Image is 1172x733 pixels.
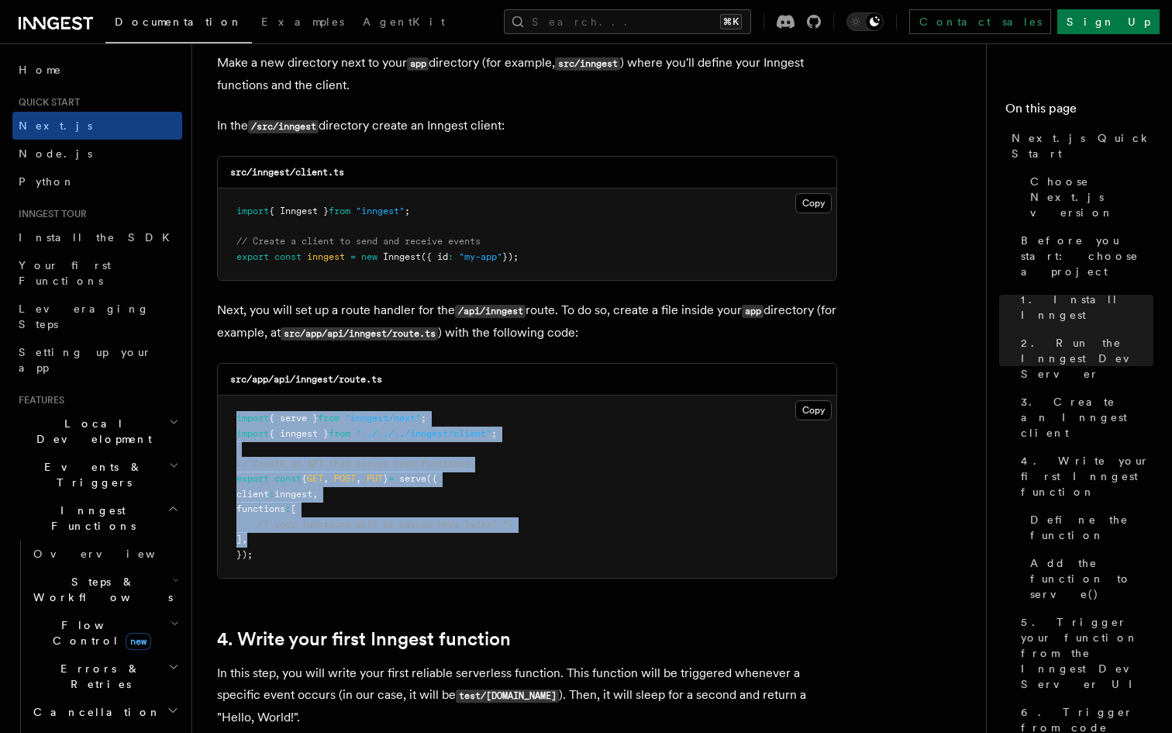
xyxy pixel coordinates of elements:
a: Choose Next.js version [1024,168,1153,226]
span: new [126,633,151,650]
span: 1. Install Inngest [1021,292,1153,323]
span: Next.js [19,119,92,132]
span: /* your functions will be passed here later! */ [258,519,513,530]
a: Leveraging Steps [12,295,182,338]
p: In this step, you will write your first reliable serverless function. This function will be trigg... [217,662,837,728]
a: Your first Functions [12,251,182,295]
a: 4. Write your first Inngest function [217,628,511,650]
span: serve [399,473,426,484]
span: Node.js [19,147,92,160]
span: Steps & Workflows [27,574,173,605]
a: Documentation [105,5,252,43]
code: /src/inngest [248,120,319,133]
span: Inngest Functions [12,503,167,534]
span: Examples [261,16,344,28]
button: Toggle dark mode [846,12,884,31]
a: 2. Run the Inngest Dev Server [1015,329,1153,388]
span: new [361,251,377,262]
span: Setting up your app [19,346,152,374]
a: 4. Write your first Inngest function [1015,447,1153,506]
span: 3. Create an Inngest client [1021,394,1153,441]
span: inngest [274,489,312,500]
span: 4. Write your first Inngest function [1021,453,1153,500]
span: }); [236,549,253,560]
span: ; [405,206,410,216]
p: Make a new directory next to your directory (for example, ) where you'll define your Inngest func... [217,52,837,96]
span: Next.js Quick Start [1012,130,1153,161]
code: /api/inngest [455,305,526,318]
span: ] [236,534,242,545]
span: POST [334,473,356,484]
code: src/inngest [555,57,620,71]
span: functions [236,503,285,514]
code: src/inngest/client.ts [230,167,344,178]
span: "inngest/next" [345,413,421,424]
code: test/[DOMAIN_NAME] [456,690,559,703]
span: GET [307,473,323,484]
button: Inngest Functions [12,496,182,540]
a: 1. Install Inngest [1015,285,1153,329]
span: Features [12,394,64,406]
span: , [242,534,247,545]
span: , [312,489,318,500]
span: Local Development [12,416,169,447]
span: 5. Trigger your function from the Inngest Dev Server UI [1021,614,1153,692]
span: , [356,473,361,484]
a: AgentKit [353,5,454,42]
span: : [448,251,453,262]
span: , [323,473,329,484]
span: Cancellation [27,704,161,720]
code: src/app/api/inngest/route.ts [230,374,382,385]
span: Define the function [1030,512,1153,543]
span: } [383,473,388,484]
span: Python [19,175,75,188]
span: export [236,473,269,484]
a: Before you start: choose a project [1015,226,1153,285]
a: Home [12,56,182,84]
a: 3. Create an Inngest client [1015,388,1153,447]
span: from [329,428,350,439]
span: ({ [426,473,437,484]
span: Overview [33,548,193,560]
span: Install the SDK [19,231,179,244]
p: Next, you will set up a route handler for the route. To do so, create a file inside your director... [217,299,837,344]
a: Define the function [1024,506,1153,549]
code: app [407,57,429,71]
span: Add the function to serve() [1030,555,1153,602]
a: Contact sales [909,9,1051,34]
span: { serve } [269,413,318,424]
span: = [388,473,394,484]
button: Cancellation [27,698,182,726]
span: ({ id [421,251,448,262]
span: "inngest" [356,206,405,216]
a: Python [12,168,182,195]
span: [ [291,503,296,514]
span: Leveraging Steps [19,303,150,330]
span: Quick start [12,96,80,109]
span: import [236,206,269,216]
a: Add the function to serve() [1024,549,1153,608]
span: Your first Functions [19,259,111,287]
button: Steps & Workflows [27,568,182,611]
span: "my-app" [459,251,502,262]
span: Errors & Retries [27,661,168,692]
span: export [236,251,269,262]
kbd: ⌘K [720,14,742,29]
code: src/app/api/inngest/route.ts [281,327,438,341]
a: Overview [27,540,182,568]
span: from [329,206,350,216]
p: In the directory create an Inngest client: [217,115,837,137]
span: : [269,489,274,500]
span: "../../../inngest/client" [356,428,491,439]
span: ; [421,413,426,424]
span: inngest [307,251,345,262]
a: Next.js [12,112,182,140]
span: PUT [367,473,383,484]
span: // Create a client to send and receive events [236,236,481,247]
button: Events & Triggers [12,453,182,496]
span: Before you start: choose a project [1021,233,1153,279]
span: from [318,413,340,424]
span: // Create an API that serves zero functions [236,458,470,469]
span: client [236,489,269,500]
span: : [285,503,291,514]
